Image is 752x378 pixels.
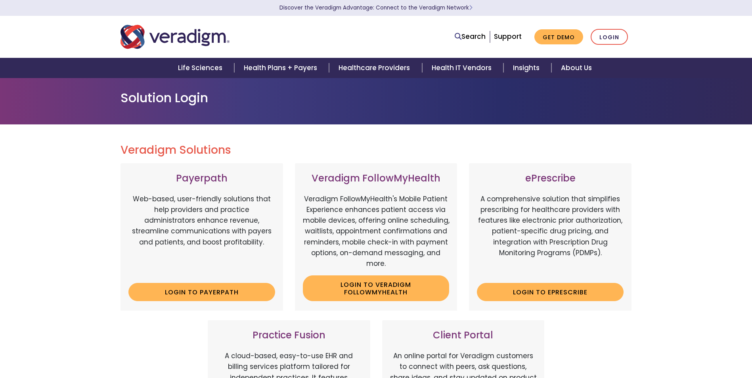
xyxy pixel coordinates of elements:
h2: Veradigm Solutions [121,143,632,157]
a: Health Plans + Payers [234,58,329,78]
a: Life Sciences [168,58,234,78]
a: Healthcare Providers [329,58,422,78]
a: Search [455,31,486,42]
p: Web-based, user-friendly solutions that help providers and practice administrators enhance revenu... [128,194,275,277]
h3: Client Portal [390,330,537,341]
a: Login to ePrescribe [477,283,624,301]
a: Support [494,32,522,41]
span: Learn More [469,4,473,11]
a: Insights [503,58,551,78]
h3: Payerpath [128,173,275,184]
a: Discover the Veradigm Advantage: Connect to the Veradigm NetworkLearn More [279,4,473,11]
h3: Veradigm FollowMyHealth [303,173,450,184]
h3: ePrescribe [477,173,624,184]
a: Health IT Vendors [422,58,503,78]
a: Login to Payerpath [128,283,275,301]
p: Veradigm FollowMyHealth's Mobile Patient Experience enhances patient access via mobile devices, o... [303,194,450,269]
a: Get Demo [534,29,583,45]
p: A comprehensive solution that simplifies prescribing for healthcare providers with features like ... [477,194,624,277]
h3: Practice Fusion [216,330,362,341]
h1: Solution Login [121,90,632,105]
img: Veradigm logo [121,24,230,50]
a: Login to Veradigm FollowMyHealth [303,275,450,301]
a: About Us [551,58,601,78]
a: Login [591,29,628,45]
